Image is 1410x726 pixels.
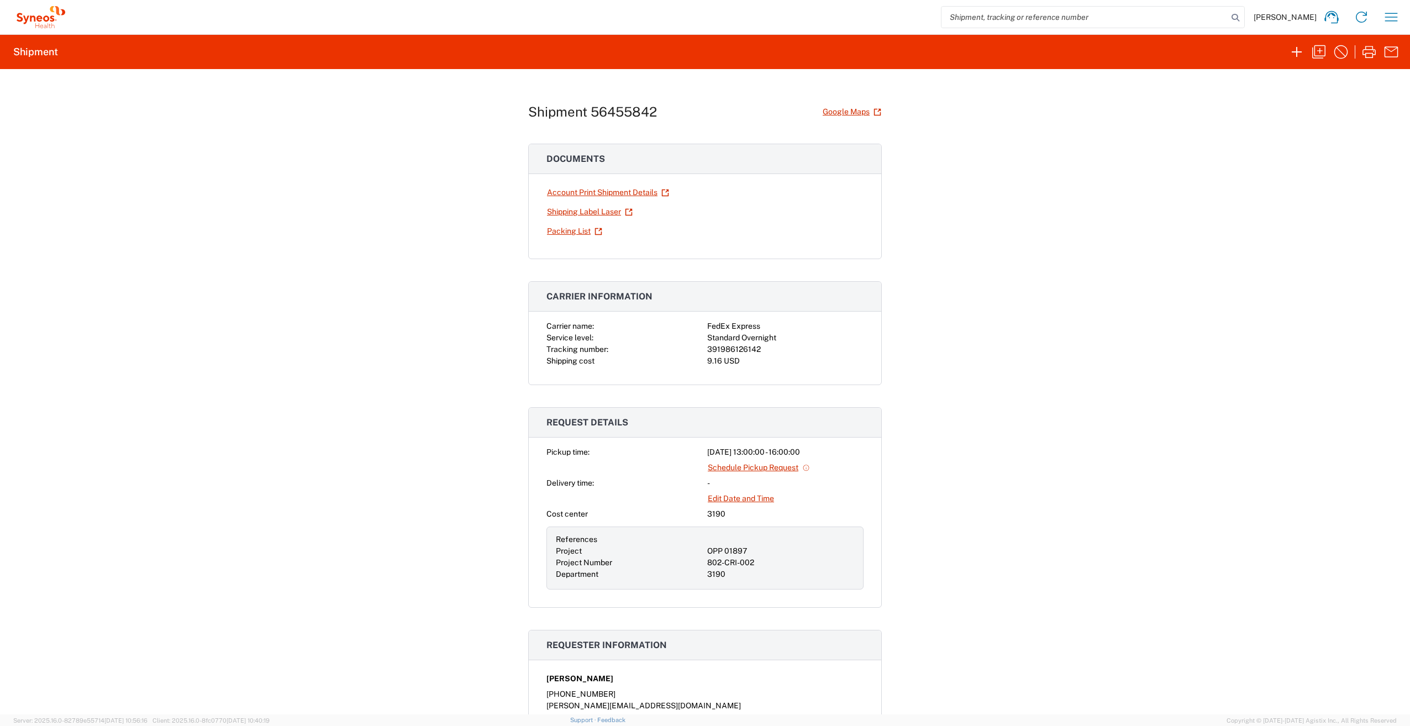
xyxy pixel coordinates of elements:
span: Tracking number: [546,345,608,354]
div: 3190 [707,569,854,580]
span: Documents [546,154,605,164]
span: [DATE] 10:40:19 [227,717,270,724]
div: Project Number [556,557,703,569]
span: Request details [546,417,628,428]
span: Client: 2025.16.0-8fc0770 [152,717,270,724]
a: Edit Date and Time [707,489,775,508]
span: References [556,535,597,544]
div: [PHONE_NUMBER] [546,688,864,700]
span: [PERSON_NAME] [546,673,613,685]
div: 3190 [707,508,864,520]
div: FedEx Express [707,320,864,332]
div: OPP 01897 [707,545,854,557]
h1: Shipment 56455842 [528,104,657,120]
span: Server: 2025.16.0-82789e55714 [13,717,148,724]
a: Feedback [597,717,625,723]
a: Support [570,717,598,723]
h2: Shipment [13,45,58,59]
span: [PERSON_NAME] [1254,12,1317,22]
div: 391986126142 [707,344,864,355]
div: Standard Overnight [707,332,864,344]
div: 9.16 USD [707,355,864,367]
span: Cost center [546,509,588,518]
a: Schedule Pickup Request [707,458,811,477]
div: Project [556,545,703,557]
div: - [707,477,864,489]
span: Carrier name: [546,322,594,330]
a: Account Print Shipment Details [546,183,670,202]
div: [PERSON_NAME][EMAIL_ADDRESS][DOMAIN_NAME] [546,700,864,712]
span: Carrier information [546,291,653,302]
span: Service level: [546,333,593,342]
span: [DATE] 10:56:16 [104,717,148,724]
span: Copyright © [DATE]-[DATE] Agistix Inc., All Rights Reserved [1227,716,1397,725]
span: Shipping cost [546,356,594,365]
div: 802-CRI-002 [707,557,854,569]
div: Department [556,569,703,580]
span: Pickup time: [546,448,590,456]
a: Google Maps [822,102,882,122]
a: Shipping Label Laser [546,202,633,222]
input: Shipment, tracking or reference number [941,7,1228,28]
a: Packing List [546,222,603,241]
span: Requester information [546,640,667,650]
span: Delivery time: [546,478,594,487]
div: [DATE] 13:00:00 - 16:00:00 [707,446,864,458]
